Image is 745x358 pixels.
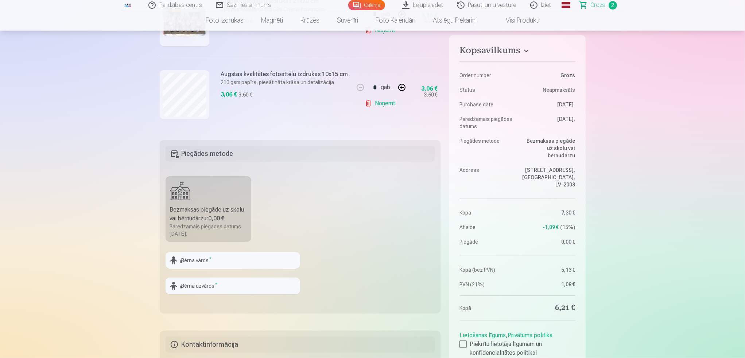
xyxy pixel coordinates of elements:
[367,10,424,31] a: Foto kalendāri
[543,86,575,94] span: Neapmaksāts
[521,266,575,274] dd: 5,13 €
[560,224,575,231] span: 15 %
[459,328,575,357] div: ,
[609,1,617,9] span: 2
[170,223,247,237] div: Paredzamais piegādes datums [DATE].
[521,303,575,313] dd: 6,21 €
[459,101,514,108] dt: Purchase date
[170,205,247,223] div: Bezmaksas piegāde uz skolu vai bērnudārzu :
[459,115,514,130] dt: Paredzamais piegādes datums
[508,332,552,339] a: Privātuma politika
[209,215,225,222] b: 0,00 €
[521,166,575,188] dd: [STREET_ADDRESS], [GEOGRAPHIC_DATA], LV-2008
[459,238,514,245] dt: Piegāde
[521,281,575,288] dd: 1,08 €
[239,91,253,98] div: 3,60 €
[459,86,514,94] dt: Status
[424,10,485,31] a: Atslēgu piekariņi
[124,3,132,7] img: /fa3
[365,96,398,111] a: Noņemt
[543,224,559,231] span: -1,09 €
[221,90,237,99] div: 3,06 €
[459,340,575,357] label: Piekrītu lietotāja līgumam un konfidencialitātes politikai
[521,209,575,216] dd: 7,30 €
[459,166,514,188] dt: Address
[292,10,328,31] a: Krūzes
[591,1,606,9] span: Grozs
[459,72,514,79] dt: Order number
[252,10,292,31] a: Magnēti
[166,337,435,353] h5: Kontaktinformācija
[459,209,514,216] dt: Kopā
[424,91,438,98] div: 3,60 €
[485,10,548,31] a: Visi produkti
[381,79,392,96] div: gab.
[221,79,348,86] p: 210 gsm papīrs, piesātināta krāsa un detalizācija
[521,115,575,130] dd: [DATE].
[521,238,575,245] dd: 0,00 €
[521,72,575,79] dd: Grozs
[521,101,575,108] dd: [DATE].
[459,281,514,288] dt: PVN (21%)
[166,146,435,162] h5: Piegādes metode
[459,137,514,159] dt: Piegādes metode
[521,137,575,159] dd: Bezmaksas piegāde uz skolu vai bērnudārzu
[421,87,438,91] div: 3,06 €
[197,10,252,31] a: Foto izdrukas
[459,332,506,339] a: Lietošanas līgums
[459,45,575,58] button: Kopsavilkums
[459,303,514,313] dt: Kopā
[221,70,348,79] h6: Augstas kvalitātes fotoattēlu izdrukas 10x15 cm
[459,266,514,274] dt: Kopā (bez PVN)
[459,224,514,231] dt: Atlaide
[328,10,367,31] a: Suvenīri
